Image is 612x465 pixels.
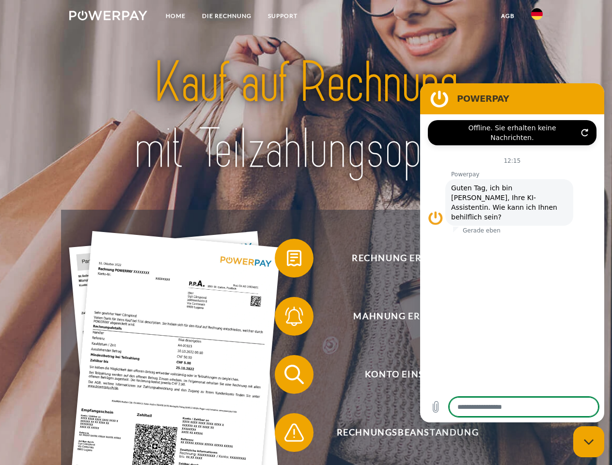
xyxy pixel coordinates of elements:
[282,362,306,387] img: qb_search.svg
[93,46,519,186] img: title-powerpay_de.svg
[493,7,523,25] a: agb
[420,83,604,422] iframe: Messaging-Fenster
[531,8,543,20] img: de
[260,7,306,25] a: SUPPORT
[282,420,306,445] img: qb_warning.svg
[289,297,526,336] span: Mahnung erhalten?
[289,239,526,278] span: Rechnung erhalten?
[282,246,306,270] img: qb_bill.svg
[573,426,604,457] iframe: Schaltfläche zum Öffnen des Messaging-Fensters; Konversation läuft
[275,297,527,336] button: Mahnung erhalten?
[289,413,526,452] span: Rechnungsbeanstandung
[157,7,194,25] a: Home
[69,11,147,20] img: logo-powerpay-white.svg
[275,239,527,278] button: Rechnung erhalten?
[289,355,526,394] span: Konto einsehen
[194,7,260,25] a: DIE RECHNUNG
[275,355,527,394] button: Konto einsehen
[282,304,306,328] img: qb_bell.svg
[275,413,527,452] button: Rechnungsbeanstandung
